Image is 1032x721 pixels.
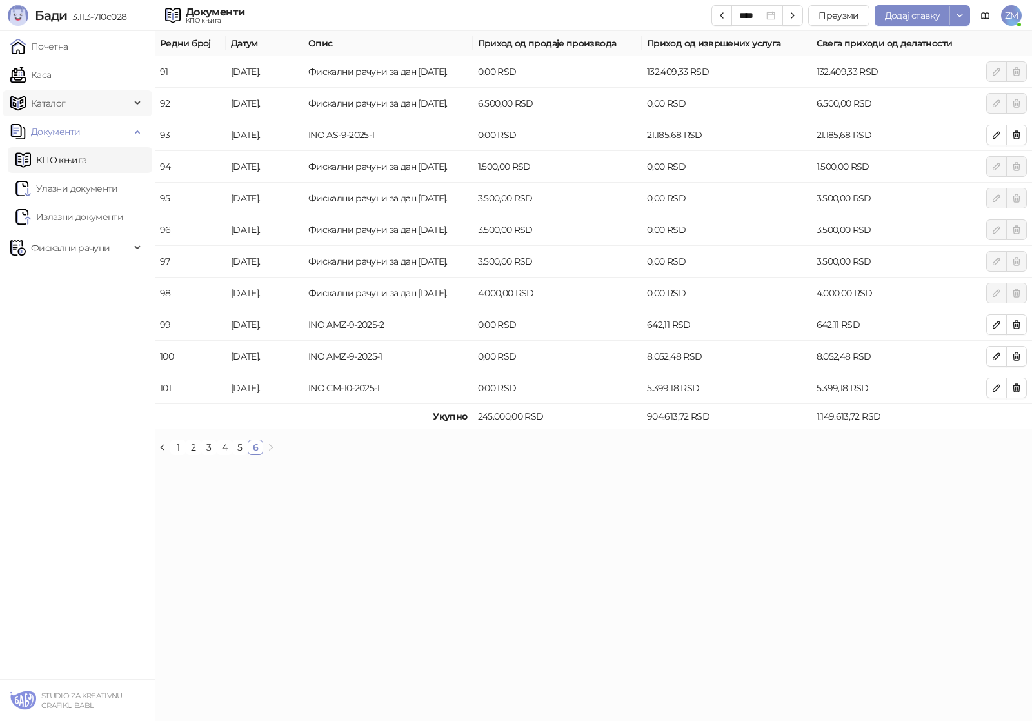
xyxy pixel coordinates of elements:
img: KPO knjiga [165,8,181,23]
td: 1.500,00 RSD [811,151,981,183]
td: 0,00 RSD [642,183,811,214]
button: right [263,440,279,455]
a: 4 [217,440,232,454]
a: Документација [975,5,996,26]
td: 6.500,00 RSD [811,88,981,119]
td: 4.000,00 RSD [811,278,981,309]
li: 6 [248,440,263,455]
a: 6 [248,440,263,454]
td: INO AMZ-9-2025-2 [303,309,473,341]
td: 132.409,33 RSD [811,56,981,88]
td: 6.500,00 RSD [473,88,642,119]
td: 8.052,48 RSD [811,341,981,372]
li: 2 [186,440,201,455]
td: 0,00 RSD [642,151,811,183]
small: STUDIO ZA KREATIVNU GRAFIKU BABL [41,691,123,710]
span: Документи [31,119,80,145]
span: Каталог [31,90,66,116]
a: 3 [202,440,216,454]
td: 8.052,48 RSD [642,341,811,372]
td: 904.613,72 RSD [642,404,811,429]
a: 2 [186,440,201,454]
td: INO CM-10-2025-1 [303,372,473,404]
td: Фискални рачуни за дан 17. 9. 2025. [303,56,473,88]
td: 97 [155,246,226,278]
a: 1 [171,440,185,454]
td: 4.000,00 RSD [473,278,642,309]
td: 91 [155,56,226,88]
span: Додај ставку [885,10,940,21]
img: 64x64-companyLogo-4d0a4515-02ce-43d0-8af4-3da660a44a69.png [10,687,36,713]
td: 3.500,00 RSD [811,183,981,214]
td: 0,00 RSD [642,246,811,278]
td: INO AMZ-9-2025-1 [303,341,473,372]
td: 101 [155,372,226,404]
a: 5 [233,440,247,454]
td: 1.500,00 RSD [473,151,642,183]
a: Почетна [10,34,68,59]
span: Бади [35,8,67,23]
td: Фискални рачуни за дан 18. 9. 2025. [303,88,473,119]
div: КПО књига [186,17,244,24]
td: 0,00 RSD [473,119,642,151]
strong: Укупно [433,411,467,422]
td: 3.500,00 RSD [473,246,642,278]
td: 0,00 RSD [642,88,811,119]
td: 99 [155,309,226,341]
td: INO AS-9-2025-1 [303,119,473,151]
th: Датум [226,31,303,56]
td: 642,11 RSD [642,309,811,341]
td: 100 [155,341,226,372]
td: [DATE]. [226,151,303,183]
td: Фискални рачуни за дан 29. 9. 2025. [303,246,473,278]
td: Фискални рачуни за дан 25. 9. 2025. [303,183,473,214]
li: Претходна страна [155,440,170,455]
a: Каса [10,62,51,88]
td: 3.500,00 RSD [473,214,642,246]
li: 1 [170,440,186,455]
td: 5.399,18 RSD [811,372,981,404]
span: right [267,443,275,451]
td: 245.000,00 RSD [473,404,642,429]
button: Преузми [808,5,869,26]
li: 3 [201,440,217,455]
td: 3.500,00 RSD [473,183,642,214]
td: 0,00 RSD [473,56,642,88]
td: 132.409,33 RSD [642,56,811,88]
th: Опис [303,31,473,56]
td: 0,00 RSD [642,278,811,309]
li: 5 [232,440,248,455]
th: Приход од извршених услуга [642,31,811,56]
td: Фискални рачуни за дан 24. 9. 2025. [303,151,473,183]
td: 21.185,68 RSD [811,119,981,151]
th: Приход од продаје производа [473,31,642,56]
td: [DATE]. [226,246,303,278]
th: Редни број [155,31,226,56]
td: 0,00 RSD [473,372,642,404]
span: left [159,443,166,451]
td: 93 [155,119,226,151]
td: [DATE]. [226,183,303,214]
td: Фискални рачуни за дан 1. 10. 2025. [303,278,473,309]
td: 3.500,00 RSD [811,214,981,246]
td: [DATE]. [226,372,303,404]
a: Излазни документи [15,204,123,230]
button: Додај ставку [875,5,950,26]
td: 95 [155,183,226,214]
td: 0,00 RSD [473,309,642,341]
td: 642,11 RSD [811,309,981,341]
span: ZM [1001,5,1022,26]
td: [DATE]. [226,88,303,119]
span: 3.11.3-710c028 [67,11,126,23]
td: [DATE]. [226,341,303,372]
td: 98 [155,278,226,309]
button: left [155,440,170,455]
li: 4 [217,440,232,455]
span: Фискални рачуни [31,235,110,261]
li: Следећа страна [263,440,279,455]
td: [DATE]. [226,56,303,88]
td: 21.185,68 RSD [642,119,811,151]
td: 0,00 RSD [473,341,642,372]
td: [DATE]. [226,214,303,246]
td: [DATE]. [226,119,303,151]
